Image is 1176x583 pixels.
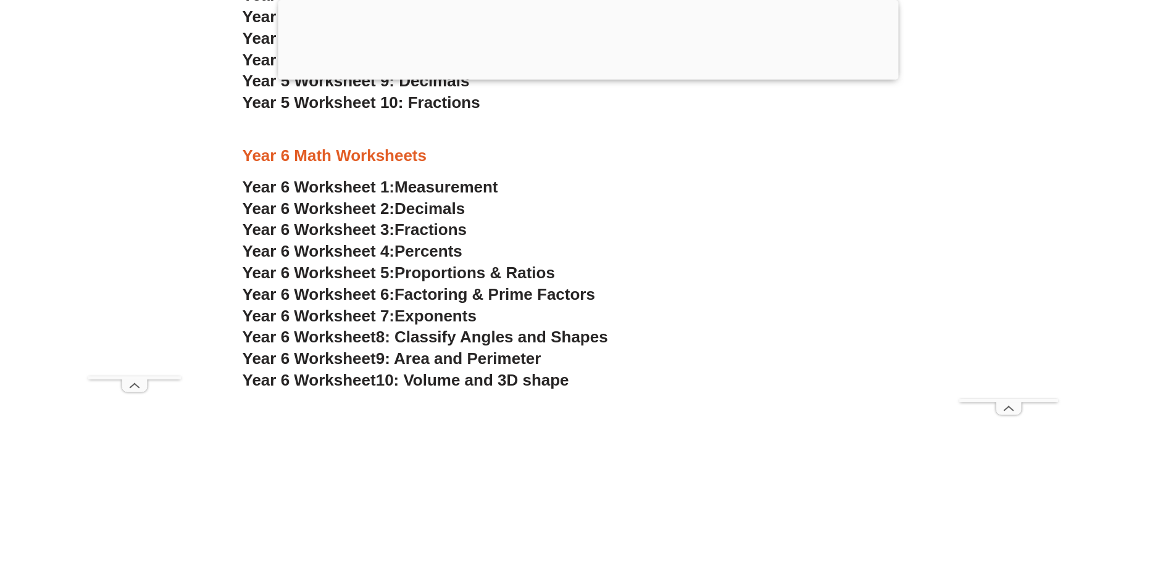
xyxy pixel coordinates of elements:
a: Year 5 Worksheet 10: Fractions [243,93,480,112]
span: Year 6 Worksheet 4: [243,242,395,260]
span: 9: Area and Perimeter [376,349,541,368]
span: Year 6 Worksheet 6: [243,285,395,304]
a: Year 6 Worksheet 5:Proportions & Ratios [243,263,555,282]
iframe: Advertisement [218,403,959,576]
a: Year 6 Worksheet 1:Measurement [243,178,498,196]
span: Year 6 Worksheet 7: [243,307,395,325]
span: Percents [394,242,462,260]
span: Year 6 Worksheet 5: [243,263,395,282]
a: Year 5 Worksheet 9: Decimals [243,72,470,90]
span: Proportions & Ratios [394,263,555,282]
span: Year 6 Worksheet [243,371,376,389]
a: Year 6 Worksheet10: Volume and 3D shape [243,371,569,389]
span: Factoring & Prime Factors [394,285,595,304]
iframe: Advertisement [959,29,1058,399]
span: Year 6 Worksheet [243,349,376,368]
a: Year 6 Worksheet 6:Factoring & Prime Factors [243,285,595,304]
h3: Year 6 Math Worksheets [243,146,934,167]
span: Year 6 Worksheet 3: [243,220,395,239]
a: Year 6 Worksheet 2:Decimals [243,199,465,218]
a: Year 5 Worksheet 7: Order of Operations [243,29,552,48]
a: Year 5 Worksheet 8: Factoring [243,51,472,69]
a: Year 6 Worksheet8: Classify Angles and Shapes [243,328,608,346]
a: Year 5 Worksheet 6: Negative & Absolute Values [243,7,610,26]
iframe: Advertisement [88,29,181,376]
span: Year 6 Worksheet 1: [243,178,395,196]
span: Measurement [394,178,498,196]
span: Fractions [394,220,467,239]
span: 8: Classify Angles and Shapes [376,328,608,346]
span: Year 6 Worksheet 2: [243,199,395,218]
a: Year 6 Worksheet 4:Percents [243,242,462,260]
a: Year 6 Worksheet9: Area and Perimeter [243,349,541,368]
a: Year 6 Worksheet 7:Exponents [243,307,477,325]
iframe: Chat Widget [970,444,1176,583]
span: 10: Volume and 3D shape [376,371,569,389]
span: Decimals [394,199,465,218]
span: Year 6 Worksheet [243,328,376,346]
a: Year 6 Worksheet 3:Fractions [243,220,467,239]
span: Exponents [394,307,477,325]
